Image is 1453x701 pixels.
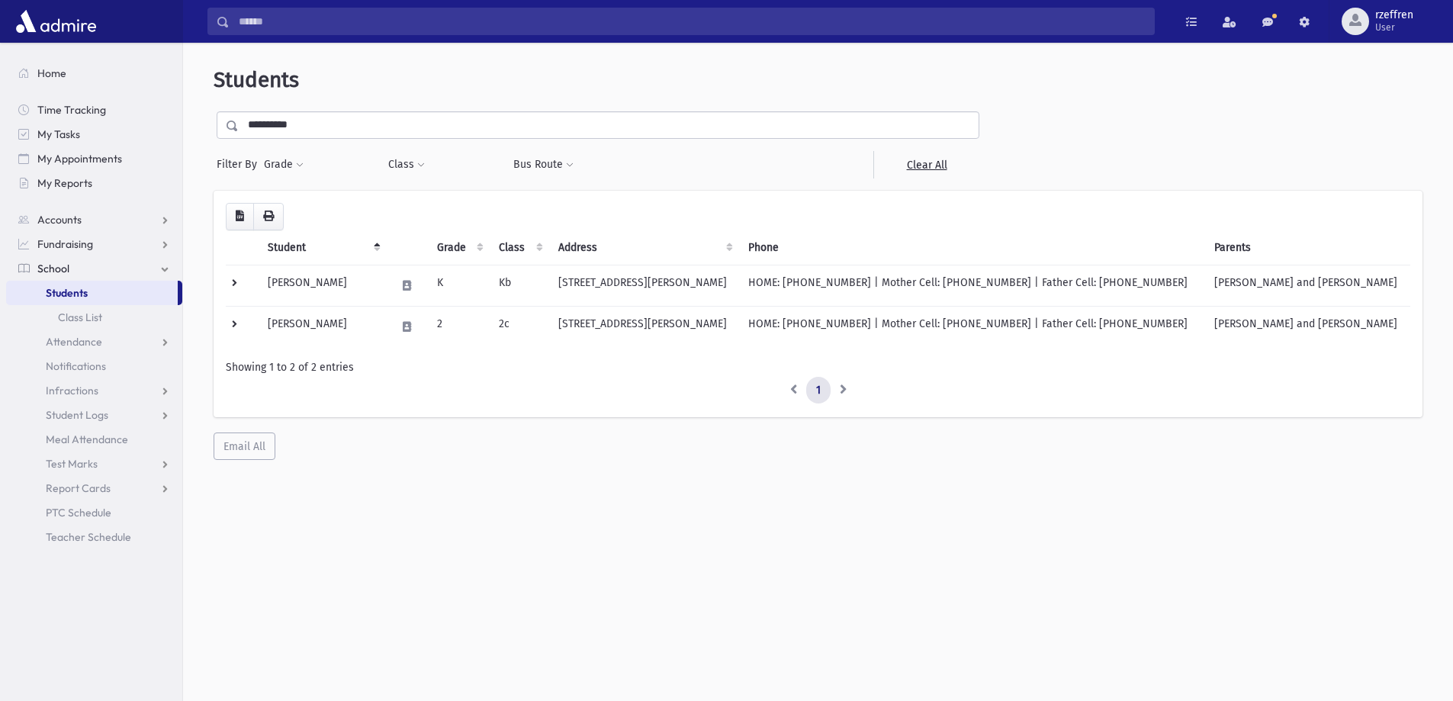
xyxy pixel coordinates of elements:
td: [PERSON_NAME] [259,265,387,306]
td: [STREET_ADDRESS][PERSON_NAME] [549,265,739,306]
a: Meal Attendance [6,427,182,452]
div: Showing 1 to 2 of 2 entries [226,359,1410,375]
span: My Reports [37,176,92,190]
a: PTC Schedule [6,500,182,525]
button: Bus Route [513,151,574,178]
span: Students [214,67,299,92]
a: Home [6,61,182,85]
button: CSV [226,203,254,230]
span: Meal Attendance [46,432,128,446]
th: Class: activate to sort column ascending [490,230,548,265]
span: My Tasks [37,127,80,141]
td: [PERSON_NAME] and [PERSON_NAME] [1205,306,1410,347]
span: Time Tracking [37,103,106,117]
a: Clear All [873,151,979,178]
a: Notifications [6,354,182,378]
span: Fundraising [37,237,93,251]
span: Test Marks [46,457,98,471]
th: Student: activate to sort column descending [259,230,387,265]
button: Grade [263,151,304,178]
button: Email All [214,432,275,460]
a: Fundraising [6,232,182,256]
input: Search [230,8,1154,35]
a: Time Tracking [6,98,182,122]
td: [PERSON_NAME] [259,306,387,347]
a: 1 [806,377,831,404]
td: 2 [428,306,490,347]
a: Test Marks [6,452,182,476]
span: Report Cards [46,481,111,495]
th: Parents [1205,230,1410,265]
span: User [1375,21,1413,34]
span: Teacher Schedule [46,530,131,544]
a: Attendance [6,330,182,354]
th: Phone [739,230,1205,265]
a: Class List [6,305,182,330]
span: Home [37,66,66,80]
button: Print [253,203,284,230]
th: Address: activate to sort column ascending [549,230,739,265]
span: PTC Schedule [46,506,111,519]
th: Grade: activate to sort column ascending [428,230,490,265]
span: My Appointments [37,152,122,166]
a: Students [6,281,178,305]
td: 2c [490,306,548,347]
td: Kb [490,265,548,306]
a: Student Logs [6,403,182,427]
button: Class [387,151,426,178]
td: HOME: [PHONE_NUMBER] | Mother Cell: [PHONE_NUMBER] | Father Cell: [PHONE_NUMBER] [739,306,1205,347]
span: School [37,262,69,275]
td: [STREET_ADDRESS][PERSON_NAME] [549,306,739,347]
span: Student Logs [46,408,108,422]
a: Report Cards [6,476,182,500]
img: AdmirePro [12,6,100,37]
td: K [428,265,490,306]
a: Infractions [6,378,182,403]
td: [PERSON_NAME] and [PERSON_NAME] [1205,265,1410,306]
span: Notifications [46,359,106,373]
a: My Reports [6,171,182,195]
a: My Tasks [6,122,182,146]
a: My Appointments [6,146,182,171]
span: Attendance [46,335,102,349]
td: HOME: [PHONE_NUMBER] | Mother Cell: [PHONE_NUMBER] | Father Cell: [PHONE_NUMBER] [739,265,1205,306]
a: School [6,256,182,281]
span: Students [46,286,88,300]
a: Accounts [6,207,182,232]
a: Teacher Schedule [6,525,182,549]
span: rzeffren [1375,9,1413,21]
span: Infractions [46,384,98,397]
span: Accounts [37,213,82,227]
span: Filter By [217,156,263,172]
